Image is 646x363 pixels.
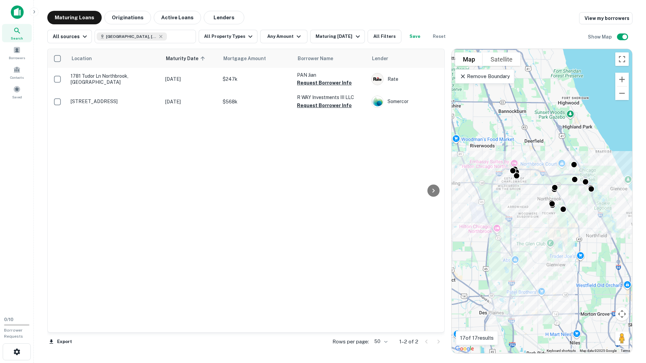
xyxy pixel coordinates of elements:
th: Location [67,49,162,68]
button: Zoom in [615,73,629,86]
p: Remove Boundary [459,72,510,80]
span: Map data ©2025 Google [580,349,617,353]
span: Maturity Date [166,54,207,63]
a: Contacts [2,63,32,81]
button: All Filters [368,30,401,43]
button: Save your search to get updates of matches that match your search criteria. [404,30,426,43]
button: Request Borrower Info [297,79,352,87]
a: Search [2,24,32,42]
p: 17 of 17 results [460,334,494,342]
img: Google [453,344,476,353]
span: Borrowers [9,55,25,60]
p: [DATE] [165,98,216,105]
p: Rows per page: [332,338,369,346]
button: Any Amount [260,30,307,43]
p: 1781 Tudor Ln Northbrook, [GEOGRAPHIC_DATA] [71,73,158,85]
p: R WAY Investments III LLC [297,94,365,101]
div: 0 0 [452,49,632,353]
button: Zoom out [615,87,629,100]
span: Borrower Name [298,54,333,63]
p: PAN Jian [297,71,365,79]
img: picture [372,96,383,107]
span: Search [11,35,23,41]
button: All Property Types [199,30,257,43]
span: Location [71,54,92,63]
th: Lender [368,49,476,68]
button: Export [47,337,74,347]
th: Borrower Name [294,49,368,68]
button: Maturing [DATE] [310,30,365,43]
button: Keyboard shortcuts [547,348,576,353]
h6: Show Map [588,33,613,41]
span: 0 / 10 [4,317,14,322]
p: 1–2 of 2 [399,338,418,346]
button: Active Loans [154,11,201,24]
span: Mortgage Amount [223,54,275,63]
p: [DATE] [165,75,216,83]
a: Borrowers [2,44,32,62]
a: Open this area in Google Maps (opens a new window) [453,344,476,353]
p: [STREET_ADDRESS] [71,98,158,104]
button: Originations [104,11,151,24]
img: capitalize-icon.png [11,5,24,19]
img: picture [372,73,383,85]
div: 50 [372,337,389,346]
button: Show street map [455,52,483,66]
div: Somercor [371,96,473,108]
span: Contacts [10,75,24,80]
button: All sources [47,30,92,43]
button: Toggle fullscreen view [615,52,629,66]
button: Request Borrower Info [297,101,352,110]
p: $568k [223,98,290,105]
div: Maturing [DATE] [316,32,362,41]
button: Maturing Loans [47,11,102,24]
a: Saved [2,83,32,101]
button: Reset [428,30,450,43]
iframe: Chat Widget [612,309,646,341]
p: $247k [223,75,290,83]
a: View my borrowers [579,12,632,24]
th: Maturity Date [162,49,219,68]
a: Terms [621,349,630,353]
button: Show satellite imagery [483,52,520,66]
span: [GEOGRAPHIC_DATA], [GEOGRAPHIC_DATA] [106,33,157,40]
th: Mortgage Amount [219,49,294,68]
span: Saved [12,94,22,100]
span: Borrower Requests [4,328,23,339]
button: Map camera controls [615,307,629,321]
button: Lenders [204,11,244,24]
div: Rate [371,73,473,85]
div: All sources [53,32,89,41]
span: Lender [372,54,388,63]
